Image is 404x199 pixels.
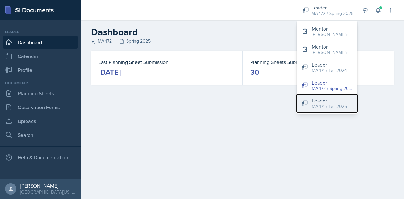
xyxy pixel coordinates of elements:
button: Leader MA 172 / Spring 2025 [297,76,357,94]
div: MA 172 / Spring 2025 [312,10,353,17]
div: Leader [312,79,352,86]
a: Observation Forms [3,101,78,114]
div: [PERSON_NAME]'s Group / Spring 2025 [312,49,352,56]
div: MA 171 / Fall 2025 [312,103,347,110]
a: Planning Sheets [3,87,78,100]
div: Documents [3,80,78,86]
button: Leader MA 171 / Fall 2025 [297,94,357,112]
button: Mentor [PERSON_NAME]'s Groups / Fall 2025 [297,22,357,40]
div: MA 172 Spring 2025 [91,38,394,44]
div: [PERSON_NAME]'s Groups / Fall 2025 [312,31,352,38]
div: [DATE] [98,67,121,77]
div: [PERSON_NAME] [20,183,76,189]
div: MA 171 / Fall 2024 [312,67,347,74]
div: Leader [3,29,78,35]
h2: Dashboard [91,26,394,38]
div: Mentor [312,43,352,50]
div: Leader [312,97,347,104]
button: Mentor [PERSON_NAME]'s Group / Spring 2025 [297,40,357,58]
div: 30 [250,67,259,77]
div: [GEOGRAPHIC_DATA][US_STATE] in [GEOGRAPHIC_DATA] [20,189,76,195]
div: Leader [312,61,347,68]
a: Dashboard [3,36,78,49]
div: Leader [312,4,353,11]
dt: Planning Sheets Submitted [250,58,386,66]
div: Help & Documentation [3,151,78,164]
a: Search [3,129,78,141]
div: Mentor [312,25,352,32]
dt: Last Planning Sheet Submission [98,58,235,66]
a: Uploads [3,115,78,127]
div: MA 172 / Spring 2025 [312,85,352,92]
button: Leader MA 171 / Fall 2024 [297,58,357,76]
a: Calendar [3,50,78,62]
a: Profile [3,64,78,76]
